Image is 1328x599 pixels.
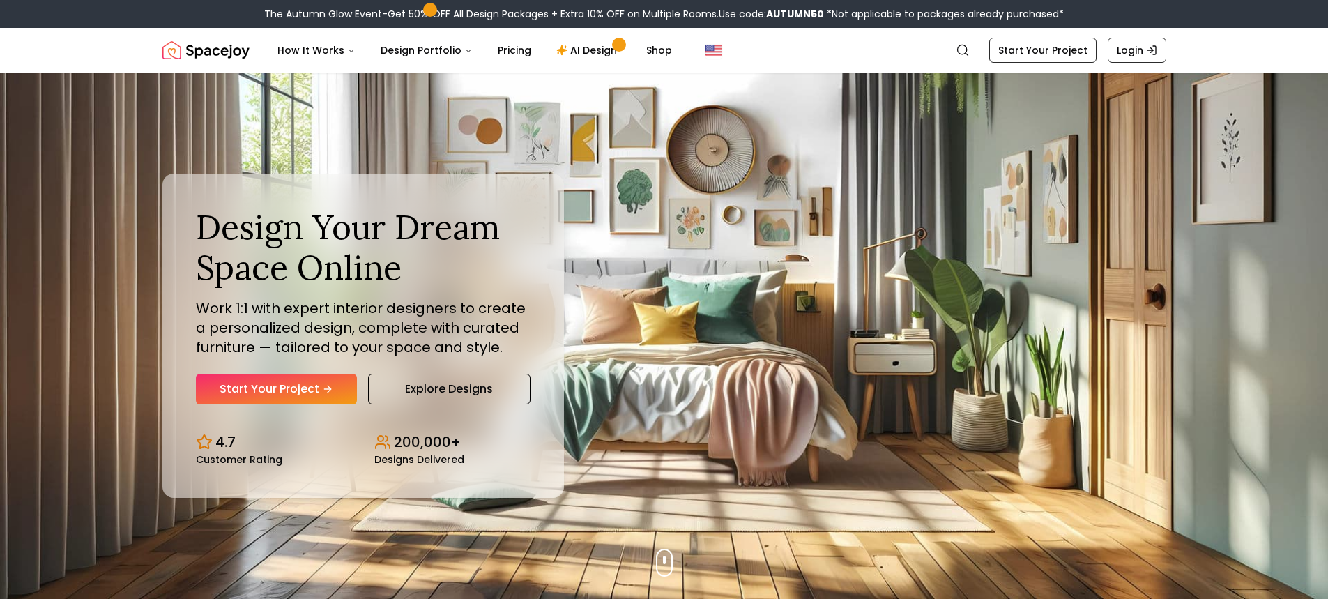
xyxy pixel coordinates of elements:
a: Explore Designs [368,374,531,404]
small: Customer Rating [196,455,282,464]
span: Use code: [719,7,824,21]
div: Design stats [196,421,531,464]
span: *Not applicable to packages already purchased* [824,7,1064,21]
p: Work 1:1 with expert interior designers to create a personalized design, complete with curated fu... [196,298,531,357]
b: AUTUMN50 [766,7,824,21]
div: The Autumn Glow Event-Get 50% OFF All Design Packages + Extra 10% OFF on Multiple Rooms. [264,7,1064,21]
a: Start Your Project [196,374,357,404]
nav: Main [266,36,683,64]
button: How It Works [266,36,367,64]
img: United States [705,42,722,59]
small: Designs Delivered [374,455,464,464]
p: 4.7 [215,432,236,452]
p: 200,000+ [394,432,461,452]
a: Start Your Project [989,38,1097,63]
a: AI Design [545,36,632,64]
h1: Design Your Dream Space Online [196,207,531,287]
button: Design Portfolio [369,36,484,64]
a: Spacejoy [162,36,250,64]
a: Shop [635,36,683,64]
a: Pricing [487,36,542,64]
img: Spacejoy Logo [162,36,250,64]
a: Login [1108,38,1166,63]
nav: Global [162,28,1166,73]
